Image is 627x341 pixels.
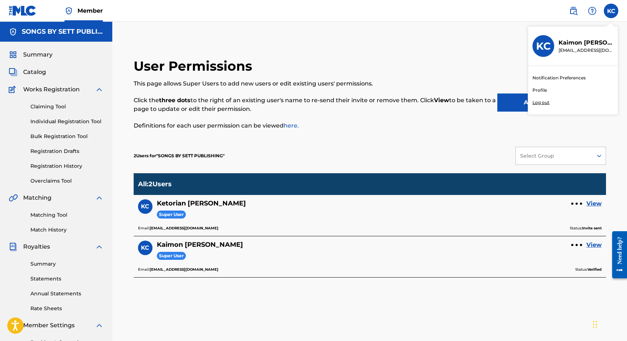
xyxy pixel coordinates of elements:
[284,122,299,129] a: here.
[138,266,218,273] p: Email:
[586,241,602,249] a: View
[150,267,218,272] b: [EMAIL_ADDRESS][DOMAIN_NAME]
[95,321,104,330] img: expand
[157,252,186,260] span: Super User
[532,99,549,106] p: Log out
[30,226,104,234] a: Match History
[138,225,218,232] p: Email:
[30,118,104,125] a: Individual Registration Tool
[9,194,18,202] img: Matching
[150,226,218,230] b: [EMAIL_ADDRESS][DOMAIN_NAME]
[30,162,104,170] a: Registration History
[593,313,597,335] div: Drag
[569,7,578,15] img: search
[9,5,37,16] img: MLC Logo
[585,4,599,18] div: Help
[30,103,104,111] a: Claiming Tool
[138,180,172,188] p: All : 2 Users
[582,226,602,230] b: Invite sent
[134,58,256,74] h2: User Permissions
[23,194,51,202] span: Matching
[134,153,156,158] span: 2 Users for
[159,97,191,104] strong: three dots
[95,194,104,202] img: expand
[588,7,597,15] img: help
[30,133,104,140] a: Bulk Registration Tool
[9,28,17,36] img: Accounts
[9,85,18,94] img: Works Registration
[22,28,104,36] h5: SONGS BY SETT PUBLISHING
[30,260,104,268] a: Summary
[30,290,104,298] a: Annual Statements
[134,96,497,113] p: Click the to the right of an existing user's name to re-send their invite or remove them. Click t...
[95,242,104,251] img: expand
[520,152,588,160] div: Select Group
[157,199,246,208] h5: Ketorian Carwell
[134,79,497,88] p: This page allows Super Users to add new users or edit existing users' permissions.
[607,225,627,284] iframe: Resource Center
[30,275,104,283] a: Statements
[30,305,104,312] a: Rate Sheets
[559,47,614,54] p: whatarethechancesmovie@gmail.com
[23,242,50,251] span: Royalties
[141,244,149,252] span: KC
[30,177,104,185] a: Overclaims Tool
[9,68,17,76] img: Catalog
[591,306,627,341] iframe: Chat Widget
[134,121,497,130] p: Definitions for each user permission can be viewed
[9,68,46,76] a: CatalogCatalog
[23,68,46,76] span: Catalog
[23,50,53,59] span: Summary
[570,225,602,232] p: Status:
[141,202,149,211] span: KC
[497,93,578,112] button: Add User
[559,38,614,47] p: Kaimon Carwell
[536,40,551,53] h3: KC
[78,7,103,15] span: Member
[9,242,17,251] img: Royalties
[23,321,75,330] span: Member Settings
[64,7,73,15] img: Top Rightsholder
[30,147,104,155] a: Registration Drafts
[532,87,547,93] a: Profile
[532,75,586,81] a: Notification Preferences
[9,50,17,59] img: Summary
[157,241,243,249] h5: Kaimon Carwell
[588,267,602,272] b: Verified
[586,199,602,208] a: View
[30,211,104,219] a: Matching Tool
[23,85,80,94] span: Works Registration
[434,97,449,104] strong: View
[9,50,53,59] a: SummarySummary
[156,153,225,158] span: SONGS BY SETT PUBLISHING
[95,85,104,94] img: expand
[575,266,602,273] p: Status:
[566,4,581,18] a: Public Search
[157,211,186,219] span: Super User
[604,4,618,18] div: User Menu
